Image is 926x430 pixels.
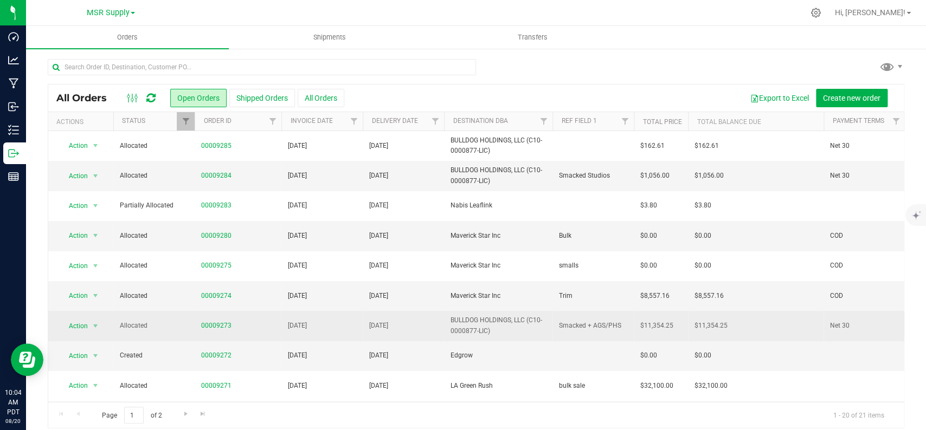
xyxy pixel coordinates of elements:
[89,378,102,393] span: select
[369,141,388,151] span: [DATE]
[8,125,19,135] inline-svg: Inventory
[561,117,596,125] a: Ref Field 1
[170,89,227,107] button: Open Orders
[59,378,88,393] span: Action
[201,321,232,331] a: 00009273
[426,112,444,131] a: Filter
[120,350,188,361] span: Created
[559,291,573,301] span: Trim
[229,89,295,107] button: Shipped Orders
[640,231,657,241] span: $0.00
[48,59,476,75] input: Search Order ID, Destination, Customer PO...
[451,231,546,241] span: Maverick Star Inc
[559,321,621,331] span: Smacked + AGS/PHS
[830,141,898,151] span: Net 30
[201,350,232,361] a: 00009272
[559,231,571,241] span: Bulk
[369,350,388,361] span: [DATE]
[451,315,546,336] span: BULLDOG HOLDINGS, LLC (C10-0000877-LIC)
[120,231,188,241] span: Allocated
[288,231,307,241] span: [DATE]
[195,407,211,421] a: Go to the last page
[345,112,363,131] a: Filter
[201,141,232,151] a: 00009285
[59,318,88,334] span: Action
[640,260,657,271] span: $0.00
[830,231,898,241] span: COD
[823,94,880,102] span: Create new order
[102,32,152,42] span: Orders
[177,112,195,131] a: Filter
[695,171,724,181] span: $1,056.00
[640,291,670,301] span: $8,557.16
[369,260,388,271] span: [DATE]
[743,89,816,107] button: Export to Excel
[695,381,728,391] span: $32,100.00
[8,101,19,112] inline-svg: Inbound
[835,8,905,17] span: Hi, [PERSON_NAME]!
[89,138,102,153] span: select
[809,8,822,18] div: Manage settings
[288,171,307,181] span: [DATE]
[451,260,546,271] span: Maverick Star Inc
[201,381,232,391] a: 00009271
[830,171,898,181] span: Net 30
[5,417,21,425] p: 08/20
[830,291,898,301] span: COD
[695,350,711,361] span: $0.00
[288,141,307,151] span: [DATE]
[89,318,102,334] span: select
[451,381,546,391] span: LA Green Rush
[93,407,171,424] span: Page of 2
[371,117,417,125] a: Delivery Date
[122,117,145,125] a: Status
[288,291,307,301] span: [DATE]
[695,291,724,301] span: $8,557.16
[288,200,307,211] span: [DATE]
[288,260,307,271] span: [DATE]
[8,55,19,66] inline-svg: Analytics
[825,407,893,423] span: 1 - 20 of 21 items
[640,200,657,211] span: $3.80
[503,32,562,42] span: Transfers
[640,381,673,391] span: $32,100.00
[369,171,388,181] span: [DATE]
[59,258,88,273] span: Action
[229,26,432,49] a: Shipments
[203,117,231,125] a: Order ID
[288,381,307,391] span: [DATE]
[369,321,388,331] span: [DATE]
[201,200,232,211] a: 00009283
[56,118,109,126] div: Actions
[178,407,194,421] a: Go to the next page
[11,343,43,376] iframe: Resource center
[830,260,898,271] span: COD
[89,258,102,273] span: select
[120,200,188,211] span: Partially Allocated
[201,231,232,241] a: 00009280
[695,200,711,211] span: $3.80
[290,117,332,125] a: Invoice Date
[59,138,88,153] span: Action
[59,168,88,184] span: Action
[642,118,681,126] a: Total Price
[89,168,102,184] span: select
[640,321,673,331] span: $11,354.25
[451,135,546,156] span: BULLDOG HOLDINGS, LLC (C10-0000877-LIC)
[451,291,546,301] span: Maverick Star Inc
[89,198,102,213] span: select
[124,407,144,424] input: 1
[695,141,719,151] span: $162.61
[695,260,711,271] span: $0.00
[201,260,232,271] a: 00009275
[26,26,229,49] a: Orders
[451,165,546,186] span: BULLDOG HOLDINGS, LLC (C10-0000877-LIC)
[298,89,344,107] button: All Orders
[288,350,307,361] span: [DATE]
[89,348,102,363] span: select
[120,141,188,151] span: Allocated
[120,171,188,181] span: Allocated
[8,148,19,159] inline-svg: Outbound
[8,78,19,89] inline-svg: Manufacturing
[535,112,552,131] a: Filter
